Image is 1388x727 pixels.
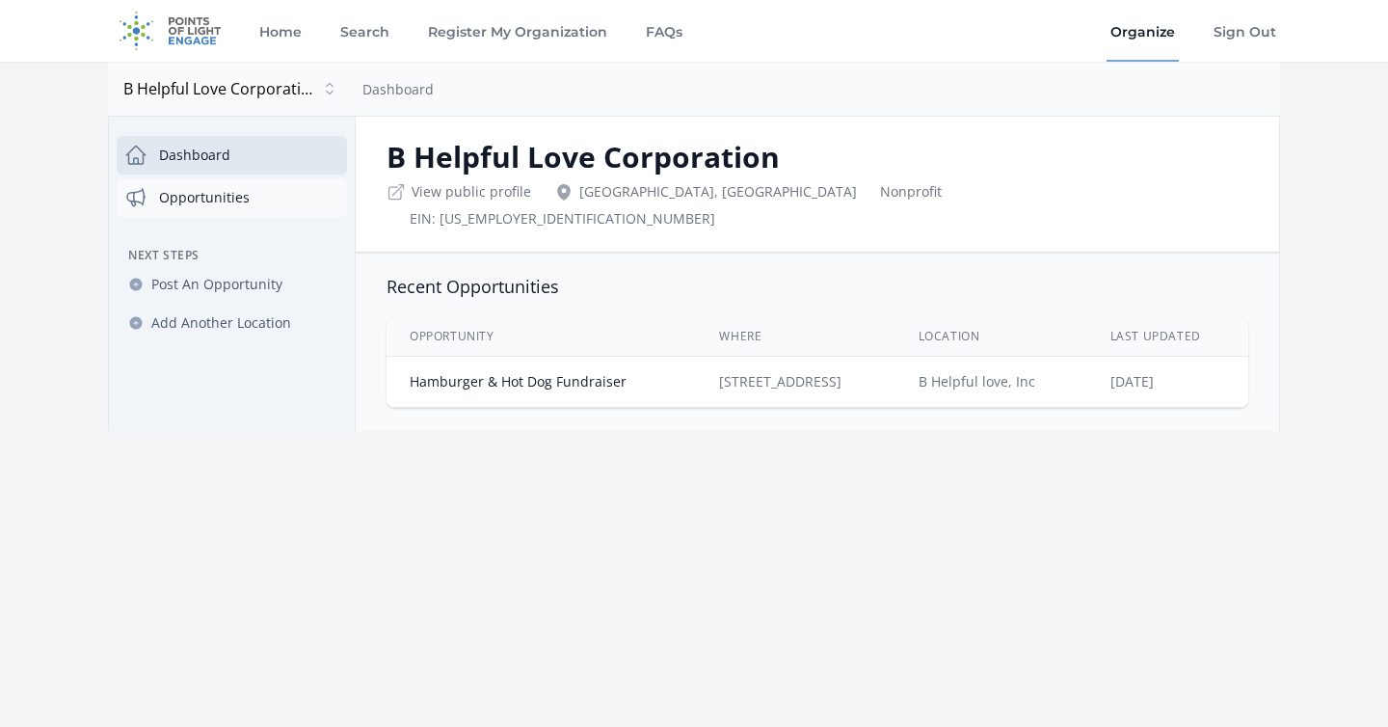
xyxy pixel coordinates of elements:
a: Dashboard [117,136,347,175]
td: [STREET_ADDRESS] [696,357,894,408]
nav: Breadcrumb [362,77,434,100]
h2: B Helpful Love Corporation [387,140,1248,175]
a: View public profile [412,182,531,202]
div: [GEOGRAPHIC_DATA], [GEOGRAPHIC_DATA] [554,182,857,202]
th: Location [895,317,1087,357]
th: Where [696,317,894,357]
span: B Helpful Love Corporation [123,77,316,100]
th: Last Updated [1087,317,1248,357]
div: Nonprofit [880,182,942,202]
a: Dashboard [362,80,434,98]
h3: Recent Opportunities [387,275,1248,298]
h3: Next Steps [117,248,347,263]
td: [DATE] [1087,357,1248,408]
a: B Helpful love, Inc [919,372,1035,390]
span: Post An Opportunity [151,275,282,294]
div: EIN: [US_EMPLOYER_IDENTIFICATION_NUMBER] [410,209,715,229]
button: B Helpful Love Corporation [116,69,347,108]
a: Post An Opportunity [117,267,347,302]
a: Add Another Location [117,306,347,340]
span: Add Another Location [151,313,291,333]
th: Opportunity [387,317,696,357]
a: Hamburger & Hot Dog Fundraiser [410,372,627,390]
a: Opportunities [117,178,347,217]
